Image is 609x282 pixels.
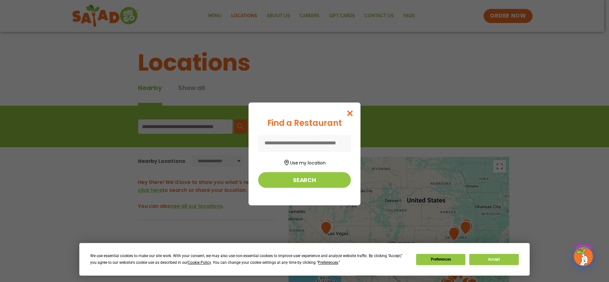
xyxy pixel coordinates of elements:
div: Find a Restaurant [258,117,351,129]
span: Cookie Policy [188,260,211,265]
button: Search [258,172,351,188]
button: Preferences [416,254,465,265]
div: Cookie Consent Prompt [79,243,530,276]
button: Use my location [258,158,351,166]
div: We use essential cookies to make our site work. With your consent, we may also use non-essential ... [90,253,408,266]
span: Preferences [318,260,338,265]
button: Close modal [340,103,360,124]
button: Accept [469,254,518,265]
